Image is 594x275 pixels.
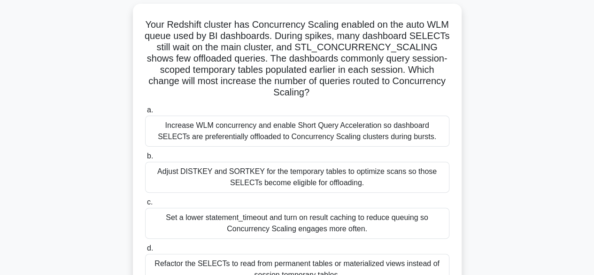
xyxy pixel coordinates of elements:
[147,152,153,160] span: b.
[145,116,449,147] div: Increase WLM concurrency and enable Short Query Acceleration so dashboard SELECTs are preferentia...
[147,198,153,206] span: c.
[145,208,449,239] div: Set a lower statement_timeout and turn on result caching to reduce queuing so Concurrency Scaling...
[147,244,153,252] span: d.
[144,19,450,99] h5: Your Redshift cluster has Concurrency Scaling enabled on the auto WLM queue used by BI dashboards...
[147,106,153,114] span: a.
[145,162,449,193] div: Adjust DISTKEY and SORTKEY for the temporary tables to optimize scans so those SELECTs become eli...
